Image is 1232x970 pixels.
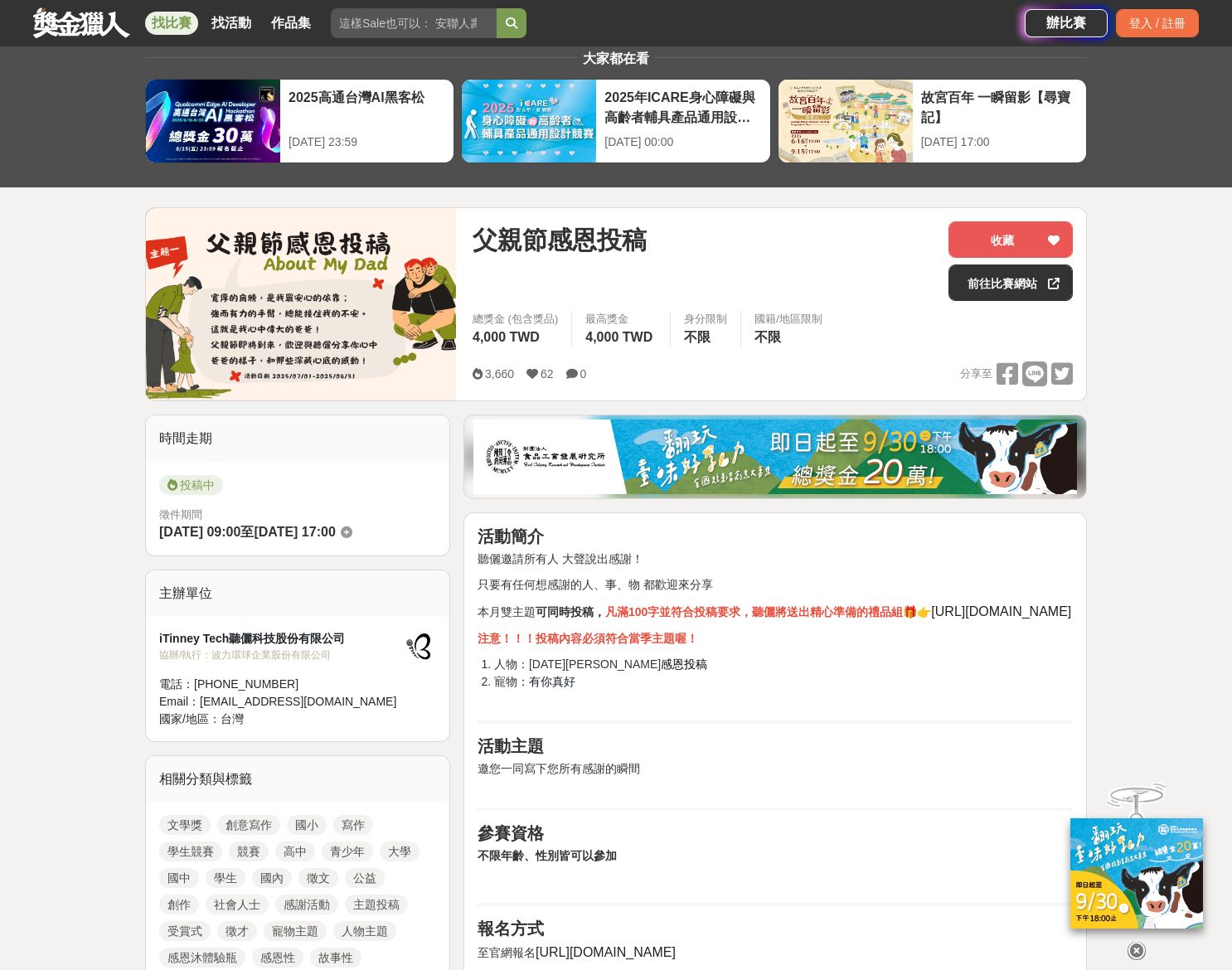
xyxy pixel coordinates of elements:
strong: 可同時投稿， [536,605,605,618]
div: 身分限制 [684,311,727,327]
a: 作品集 [264,12,318,35]
img: Cover Image [146,208,456,400]
div: [DATE] 00:00 [604,133,761,151]
a: 學生 [206,868,245,888]
span: 不限 [684,330,711,344]
a: 創意寫作 [217,815,280,835]
span: 62 [541,367,554,381]
a: 前往比賽網站 [948,264,1073,301]
span: [DATE] 09:00 [159,525,240,539]
a: 感恩沐體驗瓶 [159,948,245,968]
a: 國小 [287,815,327,835]
strong: 活動主題 [478,737,544,755]
div: [DATE] 17:00 [921,133,1078,151]
div: 2025高通台灣AI黑客松 [289,88,445,125]
span: [URL][DOMAIN_NAME] [931,604,1071,618]
span: 徵件期間 [159,508,202,521]
li: 人物：[DATE][PERSON_NAME] [494,656,1073,673]
span: 4,000 TWD [473,330,540,344]
a: 2025年ICARE身心障礙與高齡者輔具產品通用設計競賽[DATE] 00:00 [461,79,770,163]
a: 2025高通台灣AI黑客松[DATE] 23:59 [145,79,454,163]
div: 國籍/地區限制 [754,311,822,327]
a: 公益 [345,868,385,888]
p: 本月雙主題 [478,602,1073,622]
strong: 不限年齡、性別皆可以參加 [478,849,617,862]
a: 找活動 [205,12,258,35]
a: 競賽 [229,841,269,861]
input: 這樣Sale也可以： 安聯人壽創意銷售法募集 [331,8,497,38]
span: 不限 [754,330,781,344]
span: 0 [580,367,587,381]
span: 投稿中 [159,475,223,495]
div: 相關分類與標籤 [146,756,449,803]
button: 收藏 [948,221,1073,258]
div: 故宮百年 一瞬留影【尋寶記】 [921,88,1078,125]
a: 受賞式 [159,921,211,941]
a: 故事性 [310,948,361,968]
p: 只要有任何想感謝的人、事、物 都歡迎來分享 [478,576,1073,594]
span: 感恩投稿 [661,657,707,671]
a: 找比賽 [145,12,198,35]
a: 徵才 [217,921,257,941]
div: 時間走期 [146,415,449,462]
span: 至官網報名 [478,946,536,959]
span: 4,000 TWD [585,330,652,344]
a: 文學獎 [159,815,211,835]
img: b0ef2173-5a9d-47ad-b0e3-de335e335c0a.jpg [473,420,1077,494]
a: 創作 [159,895,199,914]
img: ff197300-f8ee-455f-a0ae-06a3645bc375.jpg [1070,817,1203,928]
a: 社會人士 [206,895,269,914]
span: 台灣 [221,712,244,725]
div: iTinney Tech聽儷科技股份有限公司 [159,630,403,647]
div: 2025年ICARE身心障礙與高齡者輔具產品通用設計競賽 [604,88,761,125]
a: 感恩性 [252,948,303,968]
div: 協辦/執行： 波力環球企業股份有限公司 [159,647,403,662]
strong: 參賽資格 [478,824,544,842]
div: 登入 / 註冊 [1116,9,1199,37]
span: 總獎金 (包含獎品) [473,311,558,327]
strong: 報名方式 [478,919,544,938]
span: ：有你真好 [517,675,575,688]
a: 辦比賽 [1025,9,1108,37]
span: [DATE] 17:00 [254,525,335,539]
a: 寵物主題 [264,921,327,941]
a: 國內 [252,868,292,888]
a: 國中 [159,868,199,888]
strong: 注意！！！投稿內容必須符合當季主題喔！ [478,632,698,645]
a: 故宮百年 一瞬留影【尋寶記】[DATE] 17:00 [778,79,1087,163]
span: 父親節感恩投稿 [473,221,647,259]
a: 學生競賽 [159,841,222,861]
a: 徵文 [298,868,338,888]
span: 至 [240,525,254,539]
span: 國家/地區： [159,712,221,725]
a: 人物主題 [333,921,396,941]
div: 主辦單位 [146,570,449,617]
strong: 🎁👉 [903,605,931,618]
span: 邀您一同寫下您所有感謝的瞬間 [478,762,640,775]
div: 電話： [PHONE_NUMBER] [159,676,403,693]
a: 高中 [275,841,315,861]
span: 最高獎金 [585,311,657,327]
span: 分享至 [960,361,992,386]
a: 青少年 [322,841,373,861]
a: 感謝活動 [275,895,338,914]
li: 寵物 [494,673,1073,708]
p: 聽儷邀請所有人 大聲說出感謝！ [478,550,1073,568]
div: Email： [EMAIL_ADDRESS][DOMAIN_NAME] [159,693,403,711]
a: 大學 [380,841,420,861]
div: [DATE] 23:59 [289,133,445,151]
span: 3,660 [485,367,514,381]
strong: 凡滿100字並符合投稿要求，聽儷將送出精心準備的禮品組 [605,605,903,618]
strong: 活動簡介 [478,527,544,546]
span: [URL][DOMAIN_NAME] [536,945,676,959]
span: 大家都在看 [579,51,653,65]
a: 寫作 [333,815,373,835]
a: 主題投稿 [345,895,408,914]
